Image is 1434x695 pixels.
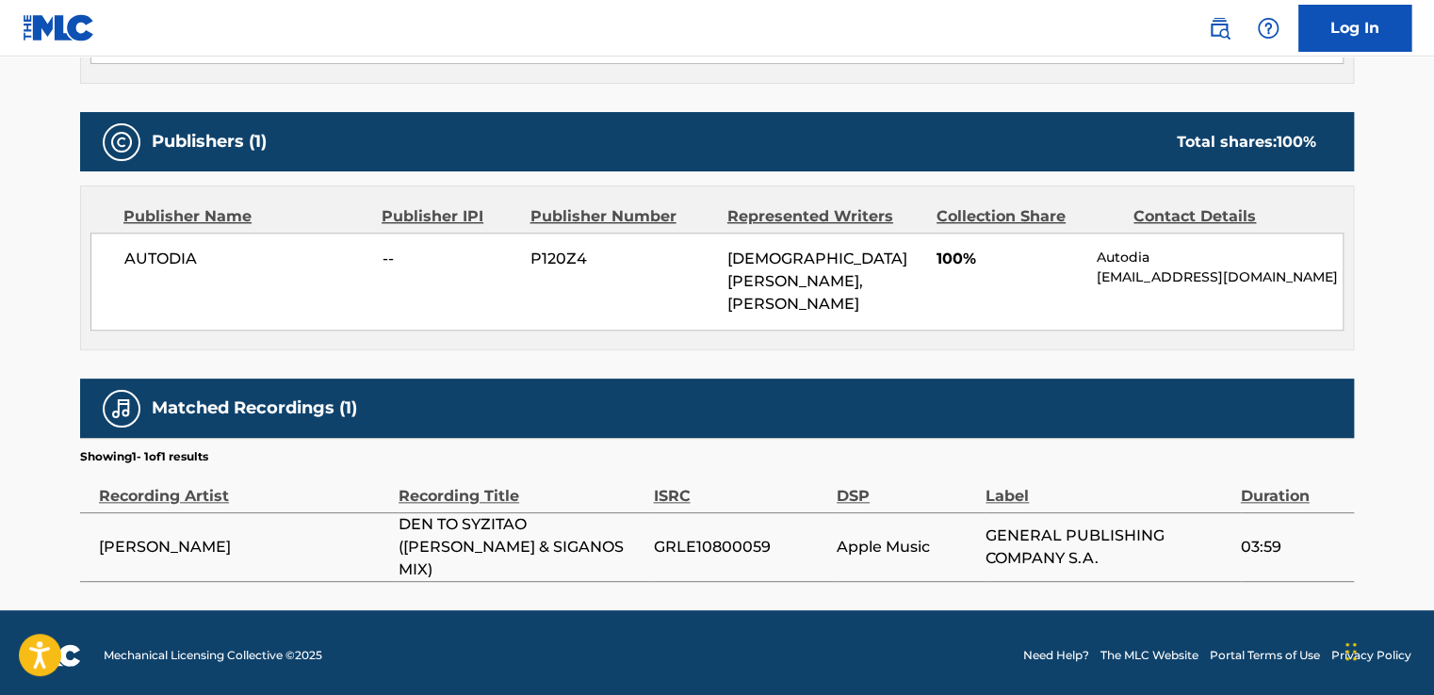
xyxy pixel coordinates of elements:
[986,465,1230,508] div: Label
[80,448,208,465] p: Showing 1 - 1 of 1 results
[99,536,389,558] span: [PERSON_NAME]
[1277,133,1316,151] span: 100 %
[1210,647,1320,664] a: Portal Terms of Use
[1249,9,1287,47] div: Help
[937,205,1119,228] div: Collection Share
[1331,647,1411,664] a: Privacy Policy
[382,205,515,228] div: Publisher IPI
[399,513,644,581] span: DEN TO SYZITAO ([PERSON_NAME] & SIGANOS MIX)
[1298,5,1411,52] a: Log In
[1200,9,1238,47] a: Public Search
[937,248,1083,270] span: 100%
[837,465,976,508] div: DSP
[124,248,368,270] span: AUTODIA
[110,397,133,420] img: Matched Recordings
[1097,248,1343,267] p: Autodia
[1133,205,1316,228] div: Contact Details
[1241,465,1345,508] div: Duration
[653,465,827,508] div: ISRC
[152,131,267,153] h5: Publishers (1)
[727,205,922,228] div: Represented Writers
[104,647,322,664] span: Mechanical Licensing Collective © 2025
[383,248,516,270] span: --
[727,250,907,313] span: [DEMOGRAPHIC_DATA][PERSON_NAME], [PERSON_NAME]
[986,525,1230,570] span: GENERAL PUBLISHING COMPANY S.A.
[152,397,357,419] h5: Matched Recordings (1)
[1345,623,1357,680] div: Μεταφορά
[110,131,133,154] img: Publishers
[837,536,976,558] span: Apple Music
[1340,605,1434,695] div: Widget συνομιλίας
[530,205,712,228] div: Publisher Number
[653,536,827,558] span: GRLE10800059
[23,14,95,41] img: MLC Logo
[1208,17,1230,40] img: search
[1257,17,1279,40] img: help
[1340,605,1434,695] iframe: Chat Widget
[530,248,713,270] span: P120Z4
[1097,267,1343,287] p: [EMAIL_ADDRESS][DOMAIN_NAME]
[1023,647,1089,664] a: Need Help?
[99,465,389,508] div: Recording Artist
[399,465,644,508] div: Recording Title
[123,205,367,228] div: Publisher Name
[1100,647,1198,664] a: The MLC Website
[1177,131,1316,154] div: Total shares:
[1241,536,1345,558] span: 03:59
